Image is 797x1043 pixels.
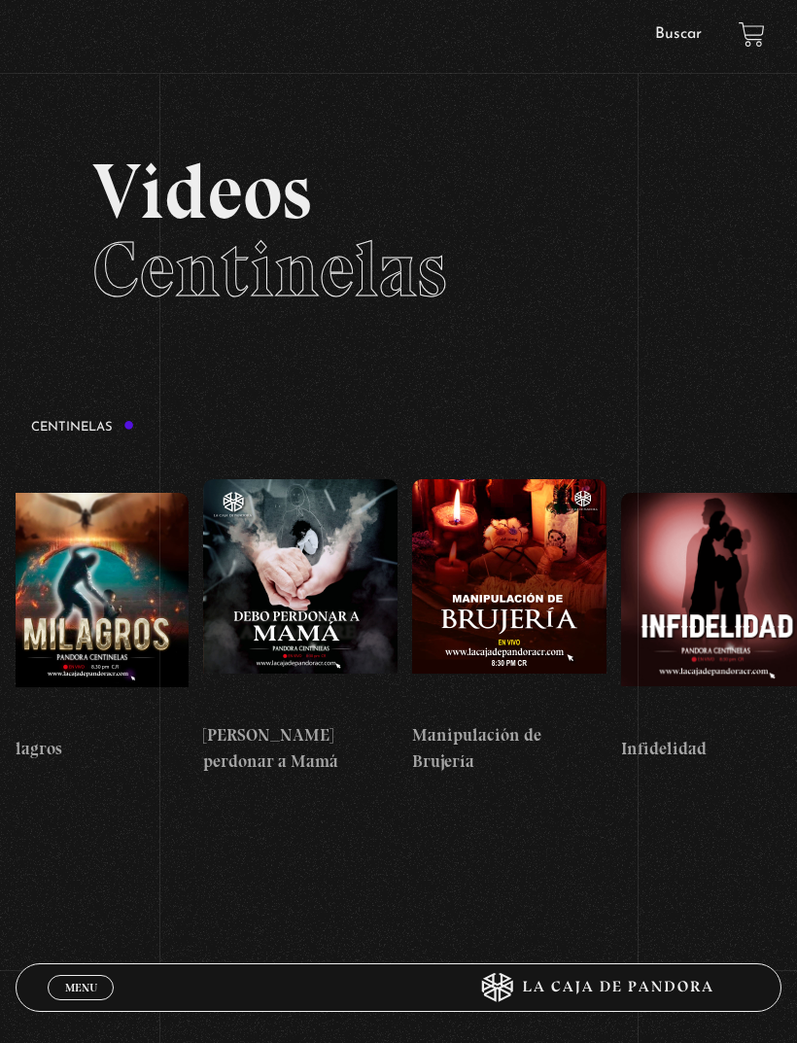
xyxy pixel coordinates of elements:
a: Manipulación de Brujería [412,453,606,801]
span: Centinelas [92,223,447,316]
span: Cerrar [58,998,104,1012]
a: View your shopping cart [739,21,765,48]
h4: Manipulación de Brujería [412,722,606,775]
h3: Centinelas [31,420,134,434]
a: Buscar [655,26,702,42]
span: Menu [65,982,97,993]
h4: [PERSON_NAME] perdonar a Mamá [203,722,398,775]
h2: Videos [92,153,705,308]
a: [PERSON_NAME] perdonar a Mamá [203,453,398,801]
